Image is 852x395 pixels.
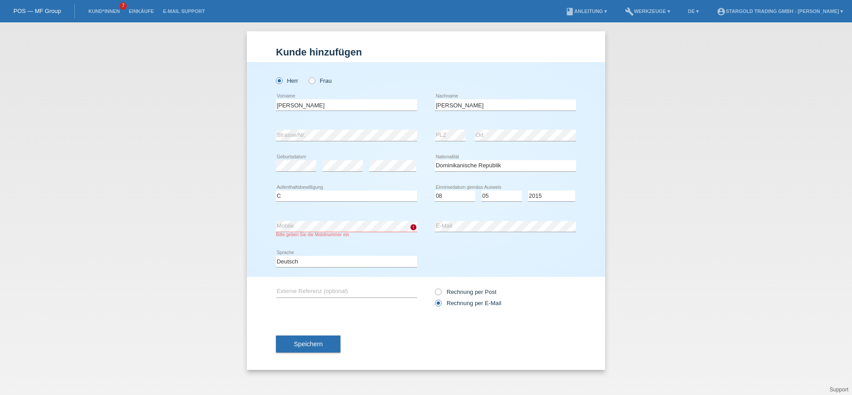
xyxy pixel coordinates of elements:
label: Rechnung per E-Mail [435,300,501,306]
label: Rechnung per Post [435,289,496,295]
a: Support [830,387,848,393]
i: build [625,7,634,16]
i: account_circle [717,7,726,16]
a: buildWerkzeuge ▾ [620,8,675,14]
a: Kund*innen [84,8,124,14]
button: Speichern [276,336,340,353]
a: DE ▾ [684,8,703,14]
a: bookAnleitung ▾ [561,8,611,14]
a: Einkäufe [124,8,158,14]
input: Frau [309,77,314,83]
span: 7 [120,2,127,10]
label: Frau [309,77,331,84]
a: account_circleStargold Trading GmbH - [PERSON_NAME] ▾ [712,8,848,14]
input: Herr [276,77,282,83]
i: error [410,224,417,231]
a: E-Mail Support [159,8,210,14]
span: Speichern [294,340,323,348]
i: book [565,7,574,16]
a: POS — MF Group [13,8,61,14]
h1: Kunde hinzufügen [276,47,576,58]
input: Rechnung per Post [435,289,441,300]
label: Herr [276,77,298,84]
div: Bitte geben Sie die Mobilnummer ein [276,232,417,237]
input: Rechnung per E-Mail [435,300,441,311]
